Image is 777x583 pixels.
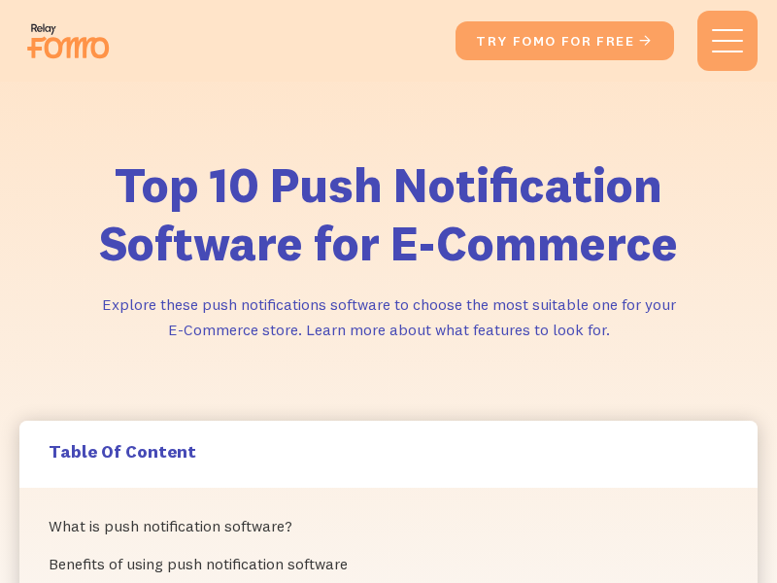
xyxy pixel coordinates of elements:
h5: Table Of Content [49,440,728,463]
p: Explore these push notifications software to choose the most suitable one for your E-Commerce sto... [97,291,680,343]
a: What is push notification software? [49,507,728,545]
div: menu [697,11,758,71]
h1: Top 10 Push Notification Software for E-Commerce [19,155,758,272]
span:  [638,32,654,50]
a: try fomo for free [456,21,674,60]
a: Benefits of using push notification software [49,545,728,583]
